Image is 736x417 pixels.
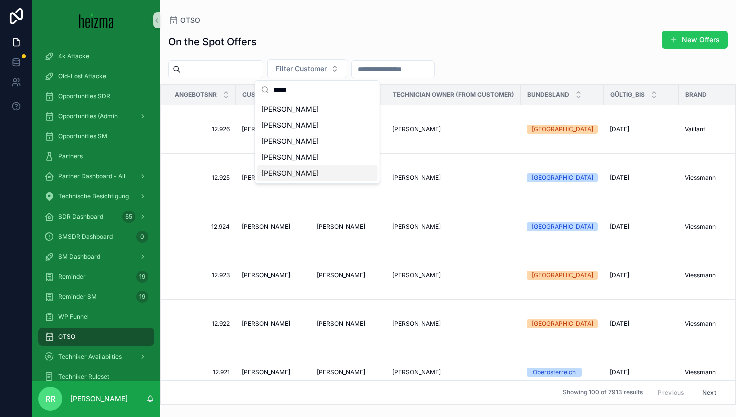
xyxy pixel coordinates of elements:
[38,47,154,65] a: 4k Attacke
[392,320,441,328] span: [PERSON_NAME]
[38,167,154,185] a: Partner Dashboard - All
[242,320,290,328] span: [PERSON_NAME]
[38,308,154,326] a: WP Funnel
[32,40,160,381] div: scrollable content
[242,223,305,231] a: [PERSON_NAME]
[136,271,148,283] div: 19
[58,353,122,361] span: Techniker Availabilties
[58,313,89,321] span: WP Funnel
[38,107,154,125] a: Opportunities (Admin
[136,231,148,243] div: 0
[392,271,515,279] a: [PERSON_NAME]
[175,91,217,99] span: Angebotsnr
[532,173,593,182] div: [GEOGRAPHIC_DATA]
[58,152,83,160] span: Partners
[70,394,128,404] p: [PERSON_NAME]
[527,91,569,99] span: Bundesland
[58,253,100,261] span: SM Dashboard
[392,368,441,376] span: [PERSON_NAME]
[392,368,515,376] a: [PERSON_NAME]
[58,273,86,281] span: Reminder
[610,320,629,328] span: [DATE]
[261,104,319,114] span: [PERSON_NAME]
[317,368,365,376] span: [PERSON_NAME]
[610,368,673,376] a: [DATE]
[173,174,230,182] a: 12.925
[392,174,515,182] a: [PERSON_NAME]
[242,174,305,182] a: [PERSON_NAME]
[610,368,629,376] span: [DATE]
[38,328,154,346] a: OTSO
[317,368,380,376] a: [PERSON_NAME]
[527,125,598,134] a: [GEOGRAPHIC_DATA]
[38,187,154,205] a: Technische Besichtigung
[685,91,707,99] span: Brand
[317,223,365,231] span: [PERSON_NAME]
[563,389,643,397] span: Showing 100 of 7913 results
[242,320,305,328] a: [PERSON_NAME]
[610,125,673,133] a: [DATE]
[242,223,290,231] span: [PERSON_NAME]
[610,174,673,182] a: [DATE]
[173,271,230,279] a: 12.923
[392,125,515,133] a: [PERSON_NAME]
[38,87,154,105] a: Opportunities SDR
[38,228,154,246] a: SMSDR Dashboard0
[242,91,277,99] span: Customer
[45,393,55,405] span: RR
[242,271,290,279] span: [PERSON_NAME]
[173,320,230,328] a: 12.922
[662,31,728,49] a: New Offers
[610,271,629,279] span: [DATE]
[392,223,515,231] a: [PERSON_NAME]
[58,213,103,221] span: SDR Dashboard
[685,125,705,133] span: Vaillant
[242,125,305,133] a: [PERSON_NAME]
[38,268,154,286] a: Reminder19
[58,373,109,381] span: Techniker Ruleset
[533,368,576,377] div: Oberösterreich
[610,174,629,182] span: [DATE]
[527,368,598,377] a: Oberösterreich
[58,72,106,80] span: Old-Lost Attacke
[58,132,107,140] span: Opportunities SM
[255,99,380,183] div: Suggestions
[58,293,97,301] span: Reminder SM
[685,320,716,328] span: Viessmann
[38,67,154,85] a: Old-Lost Attacke
[122,211,135,223] div: 55
[610,223,629,231] span: [DATE]
[532,222,593,231] div: [GEOGRAPHIC_DATA]
[527,173,598,182] a: [GEOGRAPHIC_DATA]
[695,385,723,400] button: Next
[685,223,716,231] span: Viessmann
[136,291,148,303] div: 19
[610,125,629,133] span: [DATE]
[58,172,125,180] span: Partner Dashboard - All
[58,192,129,200] span: Technische Besichtigung
[38,368,154,386] a: Techniker Ruleset
[180,15,200,25] span: OTSO
[532,125,593,134] div: [GEOGRAPHIC_DATA]
[392,174,441,182] span: [PERSON_NAME]
[392,271,441,279] span: [PERSON_NAME]
[242,271,305,279] a: [PERSON_NAME]
[261,152,319,162] span: [PERSON_NAME]
[532,319,593,328] div: [GEOGRAPHIC_DATA]
[261,168,319,178] span: [PERSON_NAME]
[317,223,380,231] a: [PERSON_NAME]
[173,368,230,376] span: 12.921
[392,320,515,328] a: [PERSON_NAME]
[58,52,89,60] span: 4k Attacke
[168,15,200,25] a: OTSO
[527,271,598,280] a: [GEOGRAPHIC_DATA]
[38,348,154,366] a: Techniker Availabilties
[685,174,716,182] span: Viessmann
[58,112,118,120] span: Opportunities (Admin
[317,320,365,328] span: [PERSON_NAME]
[610,91,645,99] span: Gültig_bis
[685,271,716,279] span: Viessmann
[173,223,230,231] a: 12.924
